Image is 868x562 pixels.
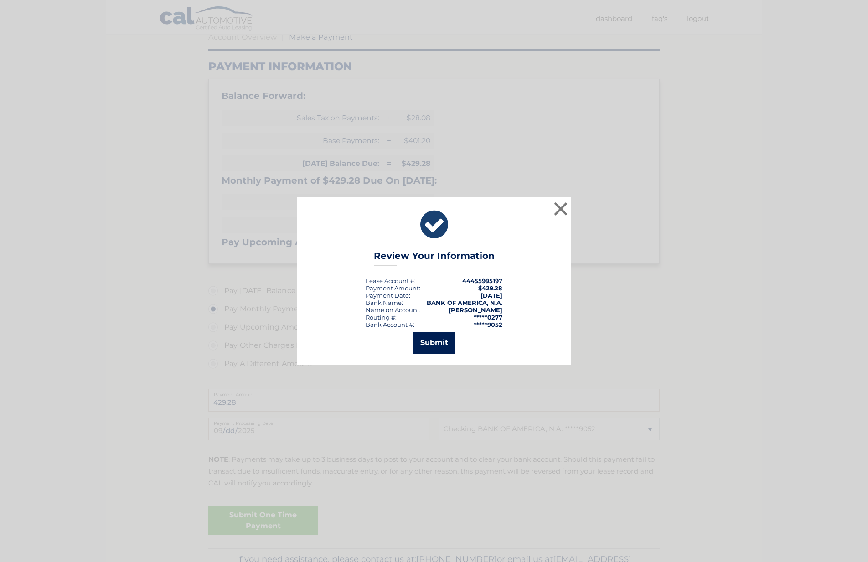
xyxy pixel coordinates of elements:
strong: BANK OF AMERICA, N.A. [427,299,502,306]
div: Bank Name: [366,299,403,306]
strong: [PERSON_NAME] [449,306,502,314]
div: Lease Account #: [366,277,416,284]
div: Routing #: [366,314,397,321]
div: : [366,292,410,299]
button: × [552,200,570,218]
button: Submit [413,332,455,354]
strong: 44455995197 [462,277,502,284]
span: [DATE] [480,292,502,299]
div: Payment Amount: [366,284,420,292]
div: Bank Account #: [366,321,414,328]
span: $429.28 [478,284,502,292]
div: Name on Account: [366,306,421,314]
h3: Review Your Information [374,250,495,266]
span: Payment Date [366,292,409,299]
